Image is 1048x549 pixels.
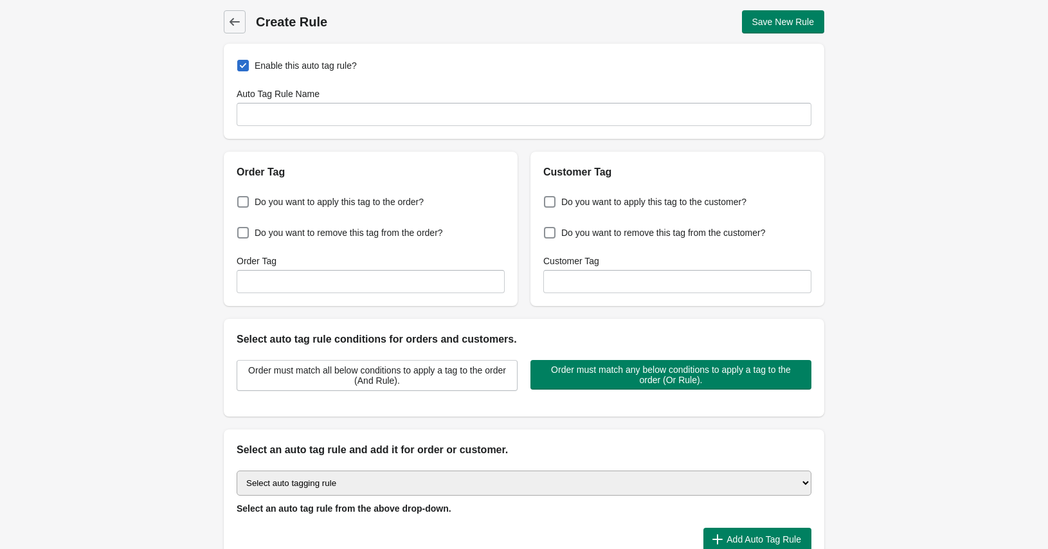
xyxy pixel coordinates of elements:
h2: Select auto tag rule conditions for orders and customers. [237,332,811,347]
span: Do you want to apply this tag to the customer? [561,195,746,208]
span: Do you want to remove this tag from the order? [255,226,443,239]
button: Order must match all below conditions to apply a tag to the order (And Rule). [237,360,518,391]
span: Save New Rule [752,17,815,27]
label: Order Tag [237,255,276,267]
span: Order must match all below conditions to apply a tag to the order (And Rule). [248,365,507,386]
span: Enable this auto tag rule? [255,59,357,72]
span: Select an auto tag rule from the above drop-down. [237,503,451,514]
label: Auto Tag Rule Name [237,87,320,100]
h1: Create Rule [256,13,524,31]
h2: Order Tag [237,165,505,180]
span: Do you want to remove this tag from the customer? [561,226,765,239]
span: Do you want to apply this tag to the order? [255,195,424,208]
button: Order must match any below conditions to apply a tag to the order (Or Rule). [530,360,811,390]
button: Save New Rule [742,10,825,33]
label: Customer Tag [543,255,599,267]
h2: Customer Tag [543,165,811,180]
span: Order must match any below conditions to apply a tag to the order (Or Rule). [541,364,801,385]
h2: Select an auto tag rule and add it for order or customer. [237,442,811,458]
span: Add Auto Tag Rule [727,534,801,544]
